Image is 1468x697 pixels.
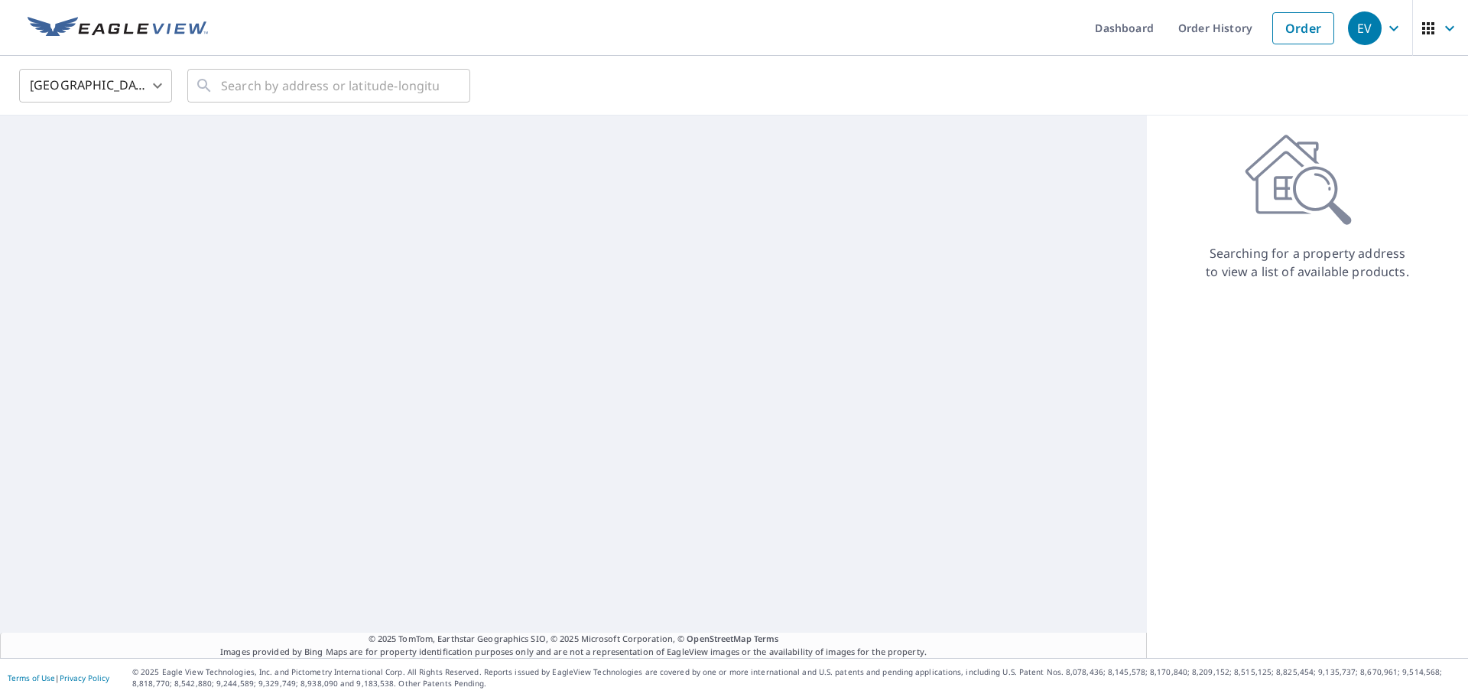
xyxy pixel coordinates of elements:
[8,673,55,683] a: Terms of Use
[60,673,109,683] a: Privacy Policy
[754,633,779,644] a: Terms
[687,633,751,644] a: OpenStreetMap
[8,673,109,682] p: |
[221,64,439,107] input: Search by address or latitude-longitude
[132,666,1460,689] p: © 2025 Eagle View Technologies, Inc. and Pictometry International Corp. All Rights Reserved. Repo...
[1348,11,1382,45] div: EV
[369,633,779,646] span: © 2025 TomTom, Earthstar Geographics SIO, © 2025 Microsoft Corporation, ©
[28,17,208,40] img: EV Logo
[1272,12,1334,44] a: Order
[19,64,172,107] div: [GEOGRAPHIC_DATA]
[1205,244,1410,281] p: Searching for a property address to view a list of available products.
